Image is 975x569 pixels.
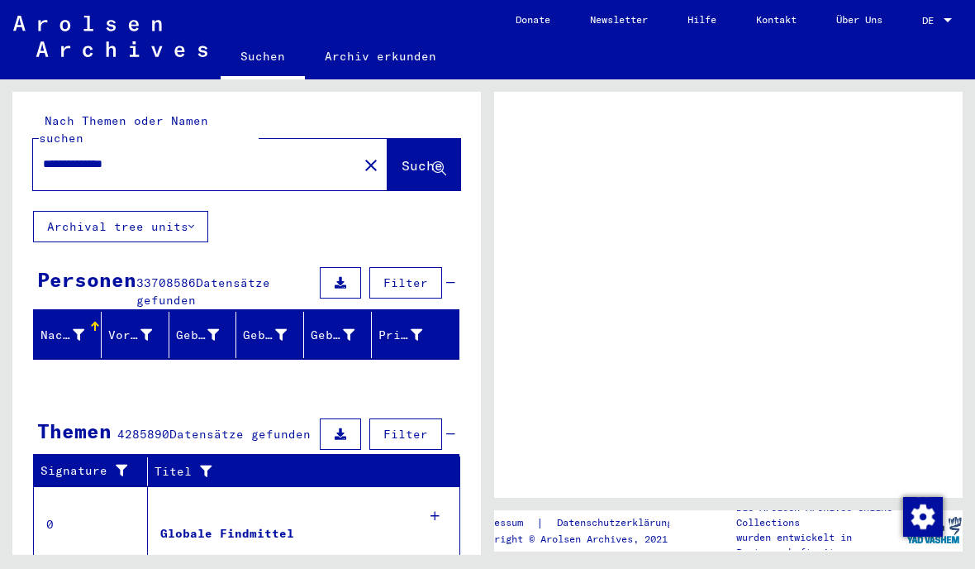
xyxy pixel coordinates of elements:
img: Arolsen_neg.svg [13,16,207,57]
mat-header-cell: Vorname [102,312,169,358]
mat-header-cell: Prisoner # [372,312,459,358]
span: 33708586 [136,275,196,290]
div: Titel [155,458,444,485]
div: Personen [37,265,136,294]
div: Vorname [108,322,173,348]
div: Nachname [40,327,84,344]
p: Die Arolsen Archives Online-Collections [736,500,904,530]
div: Prisoner # [378,327,422,344]
div: Geburtsname [176,322,240,348]
mat-label: Nach Themen oder Namen suchen [39,113,208,146]
span: Filter [383,275,428,290]
p: wurden entwickelt in Partnerschaft mit [736,530,904,560]
div: Zustimmung ändern [902,496,942,536]
span: DE [922,15,940,26]
span: Datensätze gefunden [136,275,270,308]
button: Suche [388,139,460,190]
mat-header-cell: Geburtsname [169,312,237,358]
td: 0 [34,486,148,562]
div: Geburtsdatum [311,322,375,348]
div: Titel [155,463,427,481]
button: Clear [354,148,388,181]
mat-header-cell: Nachname [34,312,102,358]
img: Zustimmung ändern [903,497,943,537]
div: Geburt‏ [243,322,307,348]
a: Suchen [221,36,305,79]
p: Copyright © Arolsen Archives, 2021 [471,532,692,547]
mat-header-cell: Geburt‏ [236,312,304,358]
div: Nachname [40,322,105,348]
mat-icon: close [361,155,381,175]
div: Geburtsname [176,327,220,344]
button: Archival tree units [33,211,208,242]
button: Filter [369,418,442,450]
a: Impressum [471,514,536,532]
div: Themen [37,416,112,446]
span: 4285890 [117,427,169,442]
a: Archiv erkunden [305,36,456,76]
span: Suche [402,157,443,174]
mat-header-cell: Geburtsdatum [304,312,372,358]
div: Geburtsdatum [311,327,354,344]
a: Datenschutzerklärung [544,514,692,532]
div: Signature [40,458,151,485]
span: Datensätze gefunden [169,427,311,442]
button: Filter [369,267,442,299]
div: Prisoner # [378,322,443,348]
div: Signature [40,462,135,480]
div: Globale Findmittel [160,525,294,543]
span: Filter [383,427,428,442]
div: Vorname [108,327,152,344]
div: Geburt‏ [243,327,287,344]
div: | [471,514,692,532]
